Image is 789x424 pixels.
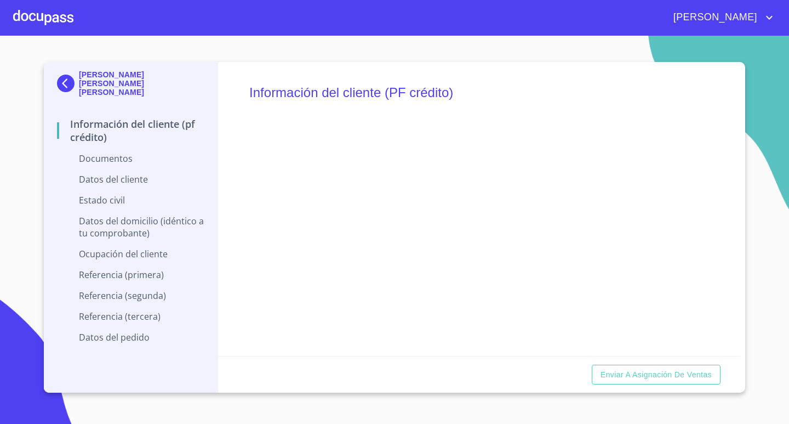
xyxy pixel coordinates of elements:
p: Referencia (primera) [57,269,204,281]
span: Enviar a Asignación de Ventas [601,368,712,382]
p: Ocupación del Cliente [57,248,204,260]
button: account of current user [665,9,776,26]
p: Referencia (segunda) [57,290,204,302]
p: Datos del domicilio (idéntico a tu comprobante) [57,215,204,239]
p: [PERSON_NAME] [PERSON_NAME] [PERSON_NAME] [79,70,204,97]
p: Datos del pedido [57,331,204,343]
p: Documentos [57,152,204,165]
p: Datos del cliente [57,173,204,185]
div: [PERSON_NAME] [PERSON_NAME] [PERSON_NAME] [57,70,204,101]
p: Estado Civil [57,194,204,206]
p: Información del cliente (PF crédito) [57,117,204,144]
h5: Información del cliente (PF crédito) [249,70,708,115]
p: Referencia (tercera) [57,310,204,323]
button: Enviar a Asignación de Ventas [592,365,721,385]
img: Docupass spot blue [57,75,79,92]
span: [PERSON_NAME] [665,9,763,26]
